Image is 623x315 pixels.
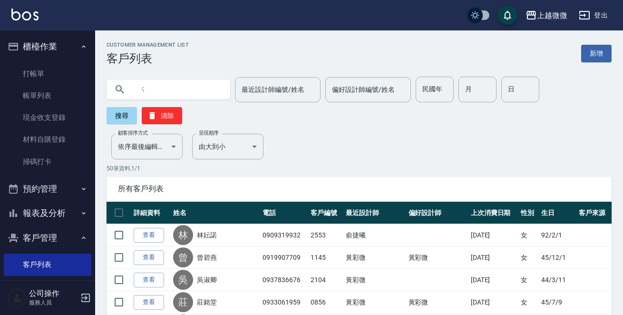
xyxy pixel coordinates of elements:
[8,288,27,307] img: Person
[343,202,406,224] th: 最近設計師
[406,291,468,314] td: 黃彩微
[4,226,91,250] button: 客戶管理
[197,275,217,285] a: 吳淑卿
[518,246,539,269] td: 女
[171,202,260,224] th: 姓名
[4,201,91,226] button: 報表及分析
[518,291,539,314] td: 女
[107,107,137,124] button: 搜尋
[4,276,91,298] a: 卡券管理
[575,7,612,24] button: 登出
[468,291,519,314] td: [DATE]
[173,225,193,245] div: 林
[539,246,576,269] td: 45/12/1
[518,269,539,291] td: 女
[406,202,468,224] th: 偏好設計師
[29,298,78,307] p: 服務人員
[522,6,571,25] button: 上越微微
[308,269,343,291] td: 2104
[4,128,91,150] a: 材料自購登錄
[197,253,217,262] a: 曾碧燕
[11,9,39,20] img: Logo
[118,129,148,137] label: 顧客排序方式
[539,224,576,246] td: 92/2/1
[537,10,567,21] div: 上越微微
[173,270,193,290] div: 吳
[518,202,539,224] th: 性別
[173,247,193,267] div: 曾
[539,269,576,291] td: 44/3/11
[134,295,164,310] a: 查看
[260,269,308,291] td: 0937836676
[173,292,193,312] div: 莊
[468,202,519,224] th: 上次消費日期
[468,246,519,269] td: [DATE]
[131,202,171,224] th: 詳細資料
[260,224,308,246] td: 0909319932
[134,273,164,287] a: 查看
[343,246,406,269] td: 黃彩微
[134,228,164,243] a: 查看
[192,134,263,159] div: 由大到小
[468,269,519,291] td: [DATE]
[4,63,91,85] a: 打帳單
[518,224,539,246] td: 女
[260,202,308,224] th: 電話
[260,291,308,314] td: 0933061959
[260,246,308,269] td: 0919907709
[4,151,91,173] a: 掃碼打卡
[343,291,406,314] td: 黃彩微
[539,202,576,224] th: 生日
[29,289,78,298] h5: 公司操作
[4,107,91,128] a: 現金收支登錄
[197,297,217,307] a: 莊銘堂
[134,250,164,265] a: 查看
[142,107,182,124] button: 清除
[576,202,612,224] th: 客戶來源
[308,291,343,314] td: 0856
[4,177,91,201] button: 預約管理
[197,230,217,240] a: 林妘諾
[4,254,91,276] a: 客戶列表
[498,6,517,25] button: save
[406,246,468,269] td: 黃彩微
[343,269,406,291] td: 黃彩微
[539,291,576,314] td: 45/7/9
[199,129,219,137] label: 呈現順序
[4,34,91,59] button: 櫃檯作業
[468,224,519,246] td: [DATE]
[308,246,343,269] td: 1145
[107,42,189,48] h2: Customer Management List
[133,77,223,102] input: 搜尋關鍵字
[111,134,183,159] div: 依序最後編輯時間
[4,85,91,107] a: 帳單列表
[308,224,343,246] td: 2553
[343,224,406,246] td: 俞捷曦
[118,184,600,194] span: 所有客戶列表
[308,202,343,224] th: 客戶編號
[581,45,612,62] a: 新增
[107,164,612,173] p: 50 筆資料, 1 / 1
[107,52,189,65] h3: 客戶列表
